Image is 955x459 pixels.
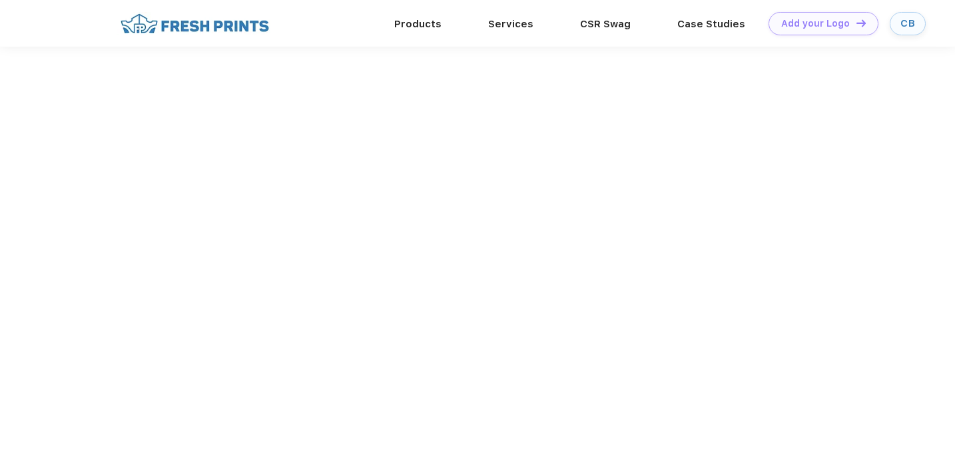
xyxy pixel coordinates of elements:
div: CB [900,18,915,29]
img: DT [856,19,866,27]
div: Add your Logo [781,18,850,29]
img: fo%20logo%202.webp [117,12,273,35]
a: CB [890,12,926,35]
a: Products [394,18,442,30]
